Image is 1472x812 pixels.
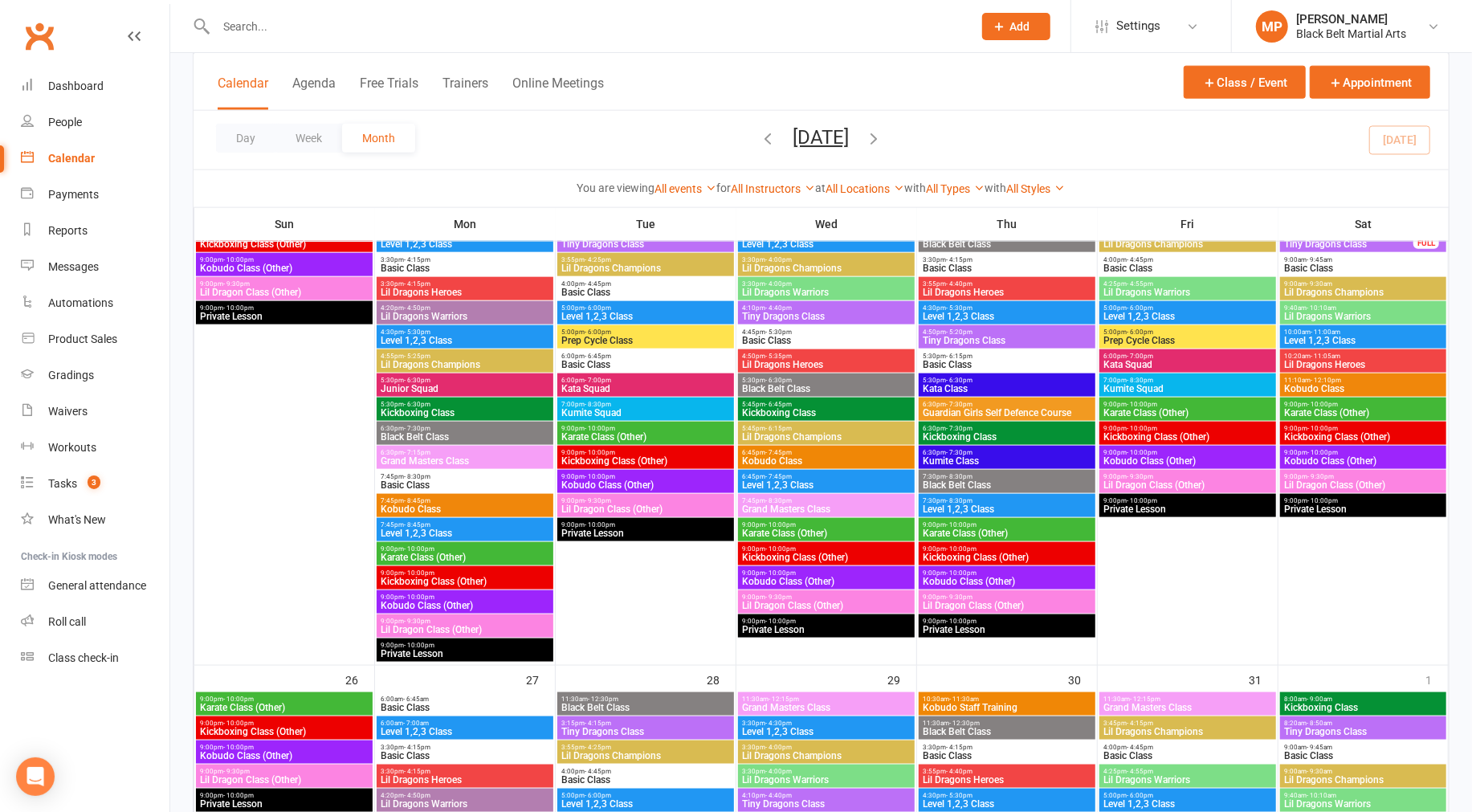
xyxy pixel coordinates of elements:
[741,545,911,553] span: 9:00pm
[561,304,731,312] span: 5:00pm
[717,182,732,194] strong: for
[561,449,731,456] span: 9:00pm
[21,249,169,285] a: Messages
[380,353,550,360] span: 4:55pm
[21,68,169,104] a: Dashboard
[1307,449,1338,456] span: - 10:00pm
[380,432,550,442] span: Black Belt Class
[1010,20,1030,33] span: Add
[21,213,169,249] a: Reports
[741,239,911,249] span: Level 1,2,3 Class
[765,353,792,360] span: - 5:35pm
[741,336,911,345] span: Basic Class
[741,360,911,369] span: Lil Dragons Heroes
[1103,239,1273,249] span: Lil Dragons Champions
[48,188,99,201] div: Payments
[741,401,911,408] span: 5:45pm
[561,328,731,336] span: 5:00pm
[561,239,731,249] span: Tiny Dragons Class
[1127,377,1153,384] span: - 8:30pm
[561,312,731,321] span: Level 1,2,3 Class
[342,124,415,153] button: Month
[1283,288,1443,297] span: Lil Dragons Champions
[561,263,731,273] span: Lil Dragons Champions
[905,182,927,194] strong: with
[741,497,911,504] span: 7:45pm
[48,615,86,628] div: Roll call
[561,480,731,490] span: Kobudo Class (Other)
[1127,280,1153,288] span: - 4:55pm
[946,401,972,408] span: - 7:30pm
[1103,473,1273,480] span: 9:00pm
[585,256,611,263] span: - 4:25pm
[88,475,100,489] span: 3
[561,377,731,384] span: 6:00pm
[922,408,1092,418] span: Guardian Girls Self Defence Course
[1283,280,1443,288] span: 9:00am
[741,280,911,288] span: 3:30pm
[404,521,430,528] span: - 8:45pm
[21,466,169,502] a: Tasks 3
[741,432,911,442] span: Lil Dragons Champions
[360,75,418,110] button: Free Trials
[1127,256,1153,263] span: - 4:45pm
[48,477,77,490] div: Tasks
[922,504,1092,514] span: Level 1,2,3 Class
[741,456,911,466] span: Kobudo Class
[404,497,430,504] span: - 8:45pm
[585,449,615,456] span: - 10:00pm
[1103,497,1273,504] span: 9:00pm
[741,480,911,490] span: Level 1,2,3 Class
[199,239,369,249] span: Kickboxing Class (Other)
[922,528,1092,538] span: Karate Class (Other)
[922,425,1092,432] span: 6:30pm
[48,116,82,129] div: People
[741,377,911,384] span: 5:30pm
[793,126,850,149] button: [DATE]
[218,75,268,110] button: Calendar
[1103,408,1273,418] span: Karate Class (Other)
[1103,304,1273,312] span: 5:00pm
[561,425,731,432] span: 9:00pm
[1103,353,1273,360] span: 6:00pm
[765,473,792,480] span: - 7:45pm
[380,425,550,432] span: 6:30pm
[1127,353,1153,360] span: - 7:00pm
[48,441,96,454] div: Workouts
[404,449,430,456] span: - 7:15pm
[48,513,106,526] div: What's New
[19,16,59,56] a: Clubworx
[1184,66,1306,99] button: Class / Event
[561,432,731,442] span: Karate Class (Other)
[561,360,731,369] span: Basic Class
[442,75,488,110] button: Trainers
[48,152,95,165] div: Calendar
[380,377,550,384] span: 5:30pm
[48,80,104,92] div: Dashboard
[1311,377,1341,384] span: - 12:10pm
[404,328,430,336] span: - 5:30pm
[1413,237,1439,249] div: FULL
[1307,256,1332,263] span: - 9:45am
[48,405,88,418] div: Waivers
[1283,449,1443,456] span: 9:00pm
[380,336,550,345] span: Level 1,2,3 Class
[21,394,169,430] a: Waivers
[1103,480,1273,490] span: Lil Dragon Class (Other)
[380,480,550,490] span: Basic Class
[736,207,917,241] th: Wed
[380,312,550,321] span: Lil Dragons Warriors
[404,545,434,553] span: - 10:00pm
[1127,425,1157,432] span: - 10:00pm
[585,401,611,408] span: - 8:30pm
[585,497,611,504] span: - 9:30pm
[1283,504,1443,514] span: Private Lesson
[380,528,550,538] span: Level 1,2,3 Class
[380,304,550,312] span: 4:20pm
[1283,312,1443,321] span: Lil Dragons Warriors
[21,104,169,141] a: People
[199,256,369,263] span: 9:00pm
[922,256,1092,263] span: 3:30pm
[1307,304,1336,312] span: - 10:10am
[927,182,985,195] a: All Types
